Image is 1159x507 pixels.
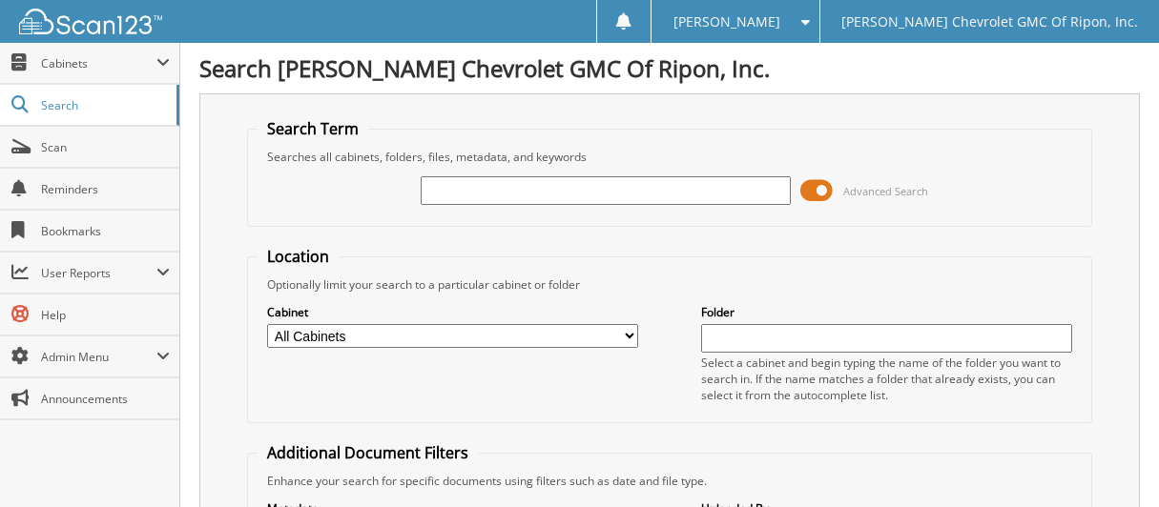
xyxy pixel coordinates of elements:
span: User Reports [41,265,156,281]
span: [PERSON_NAME] [673,16,780,28]
div: Optionally limit your search to a particular cabinet or folder [258,276,1081,293]
span: Help [41,307,170,323]
h1: Search [PERSON_NAME] Chevrolet GMC Of Ripon, Inc. [199,52,1140,84]
span: Bookmarks [41,223,170,239]
span: Cabinets [41,55,156,71]
label: Cabinet [267,304,638,320]
div: Enhance your search for specific documents using filters such as date and file type. [258,473,1081,489]
span: Scan [41,139,170,155]
span: Advanced Search [843,184,928,198]
span: Search [41,97,167,113]
span: [PERSON_NAME] Chevrolet GMC Of Ripon, Inc. [841,16,1138,28]
img: scan123-logo-white.svg [19,9,162,34]
div: Searches all cabinets, folders, files, metadata, and keywords [258,149,1081,165]
span: Reminders [41,181,170,197]
span: Admin Menu [41,349,156,365]
legend: Location [258,246,339,267]
span: Announcements [41,391,170,407]
legend: Additional Document Filters [258,442,478,463]
div: Select a cabinet and begin typing the name of the folder you want to search in. If the name match... [701,355,1072,403]
legend: Search Term [258,118,368,139]
label: Folder [701,304,1072,320]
